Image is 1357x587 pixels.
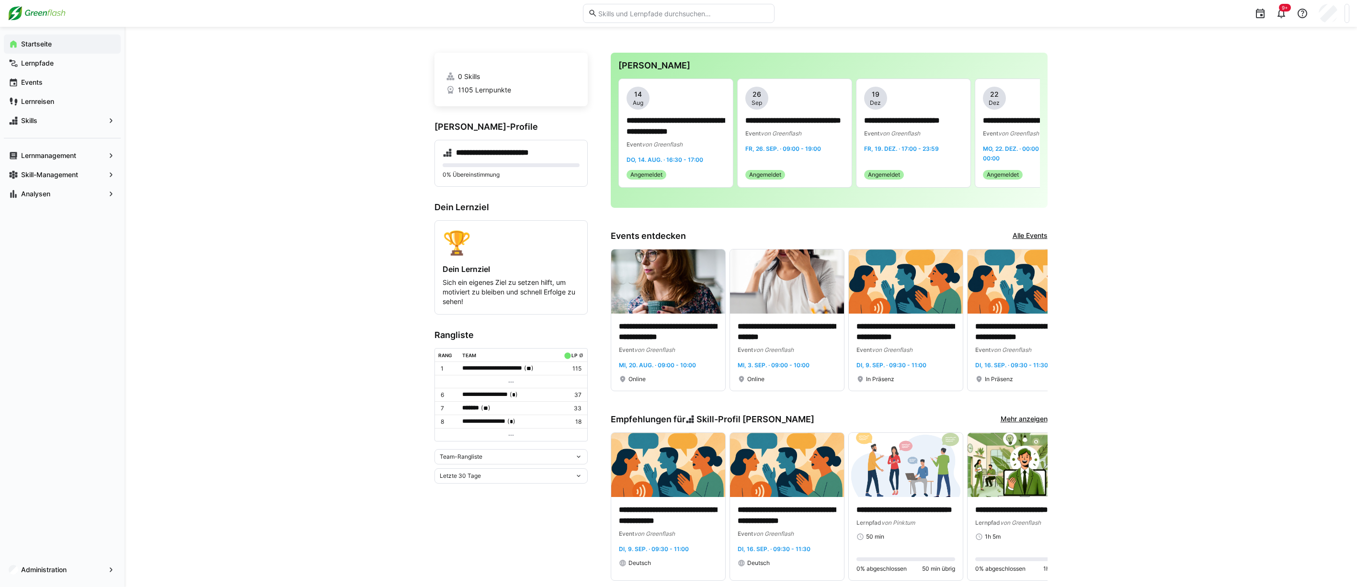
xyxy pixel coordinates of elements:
span: Mo, 22. Dez. · 00:00 - [DATE] · 00:00 [983,145,1068,162]
p: 18 [562,418,581,426]
span: Deutsch [747,559,770,567]
input: Skills und Lernpfade durchsuchen… [597,9,769,18]
span: von Greenflash [872,346,912,353]
span: von Greenflash [879,130,920,137]
h3: [PERSON_NAME] [618,60,1040,71]
span: von Greenflash [634,530,675,537]
p: 7 [441,405,455,412]
img: image [968,433,1082,497]
span: Lernpfad [856,519,881,526]
span: Event [738,346,753,353]
span: Letzte 30 Tage [440,472,481,480]
span: von Greenflash [1000,519,1041,526]
span: 1h 5m übrig [1043,565,1074,573]
span: In Präsenz [866,375,894,383]
span: 1h 5m [985,533,1001,541]
span: 0 Skills [458,72,480,81]
span: Angemeldet [868,171,900,179]
span: von Greenflash [761,130,801,137]
span: Di, 9. Sep. · 09:30 - 11:00 [619,545,689,553]
span: Angemeldet [987,171,1019,179]
span: Skill-Profil [PERSON_NAME] [696,414,814,425]
img: image [730,249,844,314]
span: Event [619,346,634,353]
a: Mehr anzeigen [1001,414,1048,425]
a: 0 Skills [446,72,576,81]
span: von Greenflash [991,346,1031,353]
span: Event [983,130,998,137]
span: von Greenflash [634,346,675,353]
span: von Greenflash [642,141,683,148]
h3: Rangliste [434,330,588,340]
img: image [611,249,725,314]
span: von Greenflash [753,530,794,537]
span: 50 min übrig [922,565,955,573]
div: LP [571,352,577,358]
span: Dez [989,99,1000,107]
h4: Dein Lernziel [443,264,580,274]
span: 14 [634,90,642,99]
span: 50 min [866,533,884,541]
span: 19 [872,90,879,99]
h3: Events entdecken [611,231,686,241]
span: Event [627,141,642,148]
img: image [968,249,1082,314]
span: Angemeldet [630,171,662,179]
span: Di, 16. Sep. · 09:30 - 11:30 [975,361,1048,369]
span: von Greenflash [753,346,794,353]
span: Di, 16. Sep. · 09:30 - 11:30 [738,545,810,553]
img: image [730,433,844,497]
span: Mi, 3. Sep. · 09:00 - 10:00 [738,361,810,369]
span: Event [975,346,991,353]
span: ( ) [507,417,515,427]
p: 6 [441,391,455,399]
p: 37 [562,391,581,399]
span: Team-Rangliste [440,453,482,461]
span: ( ) [481,403,490,413]
span: Fr, 19. Dez. · 17:00 - 23:59 [864,145,939,152]
p: Sich ein eigenes Ziel zu setzen hilft, um motiviert zu bleiben und schnell Erfolge zu sehen! [443,278,580,306]
span: ( ) [510,390,518,400]
span: Do, 14. Aug. · 16:30 - 17:00 [627,156,703,163]
span: 9+ [1282,5,1288,11]
span: In Präsenz [985,375,1013,383]
h3: Empfehlungen für [611,414,815,425]
span: Event [864,130,879,137]
span: Online [747,375,764,383]
a: ø [579,350,583,359]
span: Di, 9. Sep. · 09:30 - 11:00 [856,361,926,369]
span: Online [628,375,646,383]
span: 1105 Lernpunkte [458,85,511,95]
div: Rang [438,352,452,358]
span: Event [856,346,872,353]
span: Angemeldet [749,171,781,179]
span: Event [745,130,761,137]
div: Team [462,352,476,358]
span: 0% abgeschlossen [975,565,1026,573]
span: Aug [633,99,643,107]
span: Deutsch [628,559,651,567]
span: Lernpfad [975,519,1000,526]
span: von Pinktum [881,519,915,526]
span: Event [619,530,634,537]
a: Alle Events [1013,231,1048,241]
p: 1 [441,365,455,373]
h3: [PERSON_NAME]-Profile [434,122,588,132]
span: Sep [752,99,762,107]
div: 🏆 [443,228,580,257]
span: 0% abgeschlossen [856,565,907,573]
p: 0% Übereinstimmung [443,171,580,179]
span: Fr, 26. Sep. · 09:00 - 19:00 [745,145,821,152]
img: image [611,433,725,497]
img: image [849,433,963,497]
span: Dez [870,99,881,107]
p: 8 [441,418,455,426]
h3: Dein Lernziel [434,202,588,213]
span: Mi, 20. Aug. · 09:00 - 10:00 [619,361,696,369]
span: 26 [753,90,761,99]
span: 22 [990,90,999,99]
img: image [849,249,963,314]
p: 115 [562,365,581,373]
p: 33 [562,405,581,412]
span: Event [738,530,753,537]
